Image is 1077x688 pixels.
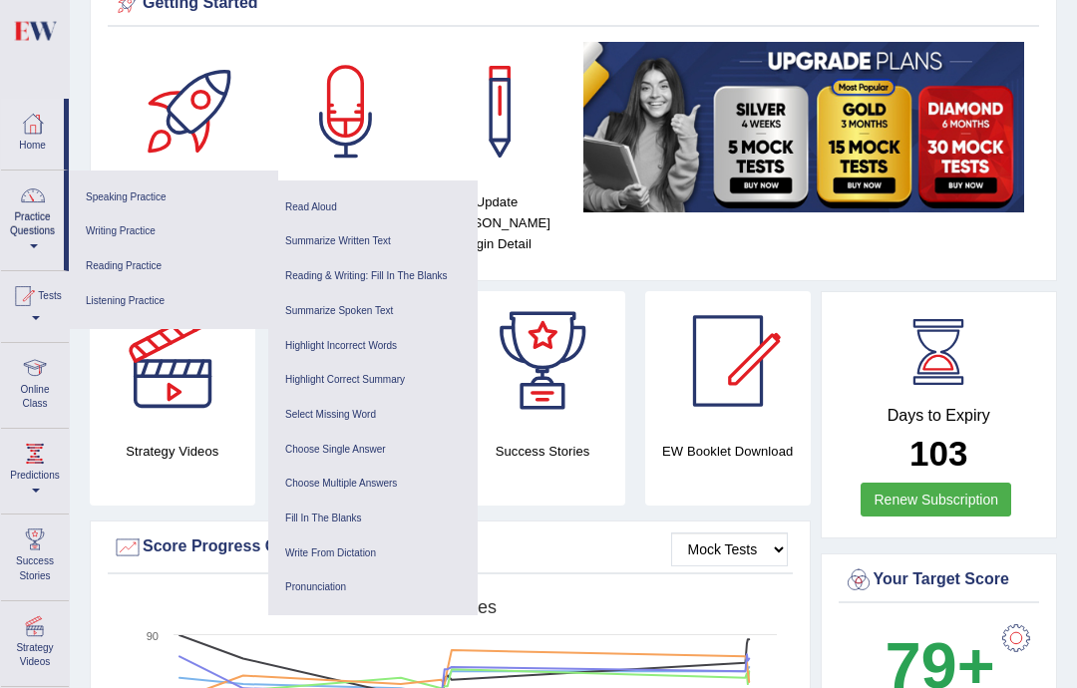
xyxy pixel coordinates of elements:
h4: Update [PERSON_NAME] Login Detail [430,191,563,254]
a: Renew Subscription [861,483,1011,516]
a: Tests [1,271,69,336]
a: Predictions [1,429,69,508]
div: Your Target Score [844,565,1035,595]
a: Pronunciation [278,570,468,605]
a: Summarize Written Text [278,224,468,259]
b: 103 [909,434,967,473]
a: Reading Practice [79,249,268,284]
a: Highlight Incorrect Words [278,329,468,364]
h4: Days to Expiry [844,407,1035,425]
a: Summarize Spoken Text [278,294,468,329]
text: 90 [147,630,159,642]
a: Reading & Writing: Fill In The Blanks [278,259,468,294]
a: Online Class [1,343,69,422]
tspan: Test scores [403,597,497,617]
a: Read Aloud [278,190,468,225]
a: Write From Dictation [278,536,468,571]
a: Practice Questions [1,171,64,264]
h4: EW Booklet Download [645,441,811,462]
a: Fill In The Blanks [278,502,468,536]
a: Choose Multiple Answers [278,467,468,502]
a: Select Missing Word [278,398,468,433]
a: Home [1,99,64,164]
h4: Success Stories [460,441,625,462]
img: small5.jpg [583,42,1024,212]
a: Speaking Practice [79,180,268,215]
a: Listening Practice [79,284,268,319]
a: Success Stories [1,515,69,593]
h4: Strategy Videos [90,441,255,462]
div: Score Progress Chart [113,532,788,562]
a: Choose Single Answer [278,433,468,468]
a: Strategy Videos [1,601,69,680]
a: Writing Practice [79,214,268,249]
a: Highlight Correct Summary [278,363,468,398]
